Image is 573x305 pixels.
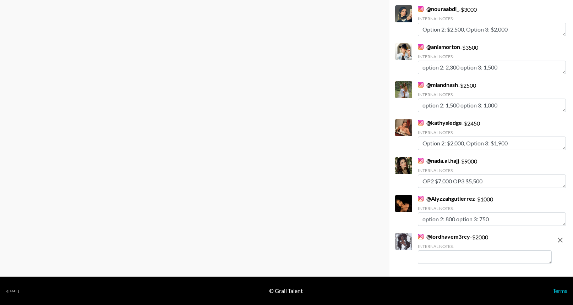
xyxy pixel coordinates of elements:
[6,289,19,293] div: v [DATE]
[418,196,424,201] img: Instagram
[418,119,566,150] div: - $ 2450
[418,233,470,240] a: @lordhavem3rcy
[418,6,424,12] img: Instagram
[418,99,566,112] textarea: option 2: 1,500 option 3: 1,000
[418,54,566,59] div: Internal Notes:
[418,120,424,126] img: Instagram
[418,212,566,226] textarea: option 2: 800 option 3: 750
[418,195,566,226] div: - $ 1000
[418,16,566,21] div: Internal Notes:
[418,157,459,164] a: @nada.al.hajj
[418,119,462,126] a: @kathysledge
[418,206,566,211] div: Internal Notes:
[418,43,460,50] a: @aniamorton
[553,233,567,247] button: remove
[418,244,552,249] div: Internal Notes:
[418,195,475,202] a: @Alyzzahgutierrez
[418,82,424,88] img: Instagram
[418,233,552,264] div: - $ 2000
[418,43,566,74] div: - $ 3500
[418,174,566,188] textarea: OP2 $7,000 OP3 $5,500
[418,5,459,12] a: @nouraabdi_
[418,92,566,97] div: Internal Notes:
[269,287,303,294] div: © Grail Talent
[418,23,566,36] textarea: Option 2: $2,500, Option 3: $2,000
[418,81,458,88] a: @miandnash
[418,234,424,239] img: Instagram
[418,137,566,150] textarea: Option 2: $2,000, Option 3: $1,900
[418,5,566,36] div: - $ 3000
[553,287,567,294] a: Terms
[418,168,566,173] div: Internal Notes:
[418,44,424,50] img: Instagram
[418,158,424,163] img: Instagram
[418,130,566,135] div: Internal Notes:
[418,81,566,112] div: - $ 2500
[418,61,566,74] textarea: option 2: 2,300 option 3: 1,500
[418,157,566,188] div: - $ 9000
